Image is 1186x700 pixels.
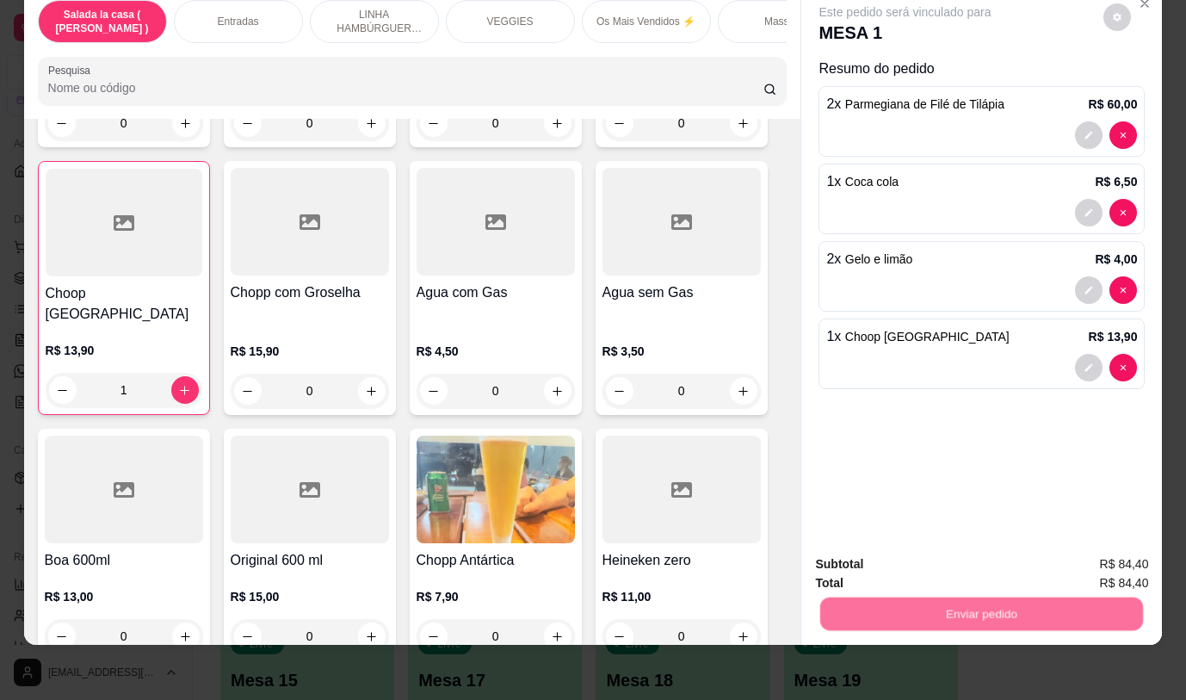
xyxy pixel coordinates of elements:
img: product-image [417,436,575,543]
button: decrease-product-quantity [606,377,633,405]
p: R$ 15,90 [231,343,389,360]
button: decrease-product-quantity [234,109,262,137]
button: decrease-product-quantity [234,623,262,650]
h4: Original 600 ml [231,550,389,571]
p: MESA 1 [818,21,991,45]
button: increase-product-quantity [730,623,757,650]
button: decrease-product-quantity [1109,121,1137,149]
p: R$ 11,00 [602,588,761,605]
h4: Choop [GEOGRAPHIC_DATA] [46,283,202,325]
p: R$ 15,00 [231,588,389,605]
button: increase-product-quantity [358,377,386,405]
button: decrease-product-quantity [48,623,76,650]
p: R$ 7,90 [417,588,575,605]
p: R$ 3,50 [602,343,761,360]
button: increase-product-quantity [730,377,757,405]
button: decrease-product-quantity [606,109,633,137]
button: decrease-product-quantity [1075,199,1103,226]
p: R$ 4,50 [417,343,575,360]
p: R$ 60,00 [1089,96,1138,113]
button: increase-product-quantity [544,377,571,405]
h4: Chopp Antártica [417,550,575,571]
p: R$ 13,90 [46,342,202,359]
button: decrease-product-quantity [48,109,76,137]
span: R$ 84,40 [1100,573,1149,592]
span: Parmegiana de Filé de Tilápia [845,97,1004,111]
p: R$ 6,50 [1095,173,1137,190]
p: 2 x [826,94,1004,115]
button: decrease-product-quantity [420,109,448,137]
button: decrease-product-quantity [420,377,448,405]
p: R$ 13,90 [1089,328,1138,345]
button: decrease-product-quantity [234,377,262,405]
button: increase-product-quantity [358,109,386,137]
p: Entradas [218,15,259,28]
p: 2 x [826,249,912,269]
button: increase-product-quantity [730,109,757,137]
button: decrease-product-quantity [1109,276,1137,304]
p: 1 x [826,171,899,192]
input: Pesquisa [48,79,763,96]
button: Enviar pedido [820,597,1143,630]
p: Salada la casa ( [PERSON_NAME] ) [53,8,152,35]
button: decrease-product-quantity [1075,276,1103,304]
button: decrease-product-quantity [606,623,633,650]
button: increase-product-quantity [172,623,200,650]
p: VEGGIES [487,15,534,28]
button: increase-product-quantity [171,376,199,404]
button: decrease-product-quantity [1075,354,1103,381]
h4: Agua sem Gas [602,282,761,303]
p: Massas [764,15,800,28]
h4: Chopp com Groselha [231,282,389,303]
button: decrease-product-quantity [420,623,448,650]
button: decrease-product-quantity [1109,199,1137,226]
p: R$ 4,00 [1095,251,1137,268]
p: 1 x [826,326,1009,347]
button: decrease-product-quantity [1109,354,1137,381]
h4: Agua com Gas [417,282,575,303]
button: decrease-product-quantity [1075,121,1103,149]
p: Os Mais Vendidos ⚡️ [596,15,695,28]
label: Pesquisa [48,63,96,77]
span: Coca cola [845,175,899,189]
p: Resumo do pedido [818,59,1145,79]
p: R$ 13,00 [45,588,203,605]
button: increase-product-quantity [544,623,571,650]
span: Choop [GEOGRAPHIC_DATA] [845,330,1010,344]
strong: Total [815,576,843,590]
h4: Heineken zero [602,550,761,571]
button: decrease-product-quantity [1103,3,1131,31]
p: LINHA HAMBÚRGUER ANGUS [324,8,424,35]
button: increase-product-quantity [358,623,386,650]
h4: Boa 600ml [45,550,203,571]
span: Gelo e limão [845,252,913,266]
p: Este pedido será vinculado para [818,3,991,21]
button: increase-product-quantity [172,109,200,137]
button: increase-product-quantity [544,109,571,137]
button: decrease-product-quantity [49,376,77,404]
